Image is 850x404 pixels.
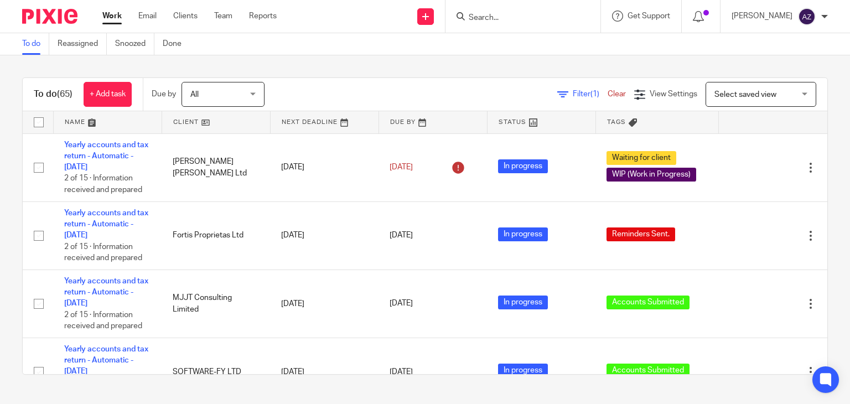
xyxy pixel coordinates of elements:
span: [DATE] [390,300,413,308]
span: (65) [57,90,72,99]
span: [DATE] [390,368,413,376]
a: Clients [173,11,198,22]
input: Search [468,13,567,23]
span: View Settings [650,90,697,98]
span: 2 of 15 · Information received and prepared [64,175,142,194]
span: In progress [498,159,548,173]
span: Accounts Submitted [607,364,690,377]
span: Accounts Submitted [607,296,690,309]
span: [DATE] [390,163,413,171]
span: Get Support [628,12,670,20]
a: Reports [249,11,277,22]
td: [DATE] [270,270,379,338]
span: Reminders Sent. [607,227,675,241]
span: Select saved view [714,91,776,99]
a: Snoozed [115,33,154,55]
td: [DATE] [270,201,379,270]
a: + Add task [84,82,132,107]
a: Clear [608,90,626,98]
p: Due by [152,89,176,100]
a: Work [102,11,122,22]
span: In progress [498,296,548,309]
td: MJJT Consulting Limited [162,270,270,338]
span: WIP (Work in Progress) [607,168,696,182]
a: Yearly accounts and tax return - Automatic - [DATE] [64,209,148,240]
td: Fortis Proprietas Ltd [162,201,270,270]
a: Team [214,11,232,22]
td: [DATE] [270,133,379,201]
td: [PERSON_NAME] [PERSON_NAME] Ltd [162,133,270,201]
span: 2 of 15 · Information received and prepared [64,243,142,262]
span: All [190,91,199,99]
img: svg%3E [798,8,816,25]
a: Yearly accounts and tax return - Automatic - [DATE] [64,345,148,376]
img: Pixie [22,9,77,24]
span: [DATE] [390,232,413,240]
a: Yearly accounts and tax return - Automatic - [DATE] [64,141,148,172]
a: To do [22,33,49,55]
span: In progress [498,227,548,241]
h1: To do [34,89,72,100]
span: Filter [573,90,608,98]
span: In progress [498,364,548,377]
span: Waiting for client [607,151,676,165]
a: Done [163,33,190,55]
span: 2 of 15 · Information received and prepared [64,311,142,330]
a: Reassigned [58,33,107,55]
a: Email [138,11,157,22]
a: Yearly accounts and tax return - Automatic - [DATE] [64,277,148,308]
span: Tags [607,119,626,125]
p: [PERSON_NAME] [732,11,792,22]
span: (1) [590,90,599,98]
